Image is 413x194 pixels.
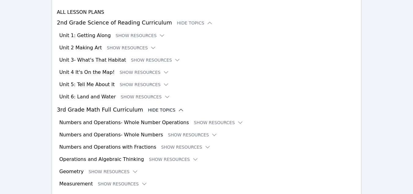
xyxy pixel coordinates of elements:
h3: Geometry [59,168,84,175]
button: Show Resources [131,57,180,63]
h3: Unit 2 Making Art [59,44,102,51]
button: Hide Topics [148,107,184,113]
h3: Unit 6: Land and Water [59,93,116,101]
button: Show Resources [98,181,147,187]
button: Show Resources [120,69,169,75]
h3: Unit 3- What's That Habitat [59,56,126,64]
button: Show Resources [89,169,138,175]
button: Show Resources [168,132,217,138]
button: Show Resources [107,45,156,51]
button: Show Resources [121,94,170,100]
h4: All Lesson Plans [57,9,356,16]
button: Show Resources [116,32,165,39]
button: Show Resources [161,144,211,150]
h3: Unit 4 It's On the Map! [59,69,115,76]
h3: 3rd Grade Math Full Curriculum [57,105,356,114]
h3: Unit 5: Tell Me About It [59,81,115,88]
h3: Measurement [59,180,93,188]
button: Show Resources [149,156,198,162]
h3: Numbers and Operations with Fractions [59,143,156,151]
h3: Operations and Algebraic Thinking [59,156,144,163]
button: Hide Topics [177,20,213,26]
h3: Unit 1: Getting Along [59,32,111,39]
h3: Numbers and Operations- Whole Number Operations [59,119,189,126]
h3: Numbers and Operations- Whole Numbers [59,131,163,139]
button: Show Resources [194,120,243,126]
h3: 2nd Grade Science of Reading Curriculum [57,18,356,27]
button: Show Resources [120,82,169,88]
